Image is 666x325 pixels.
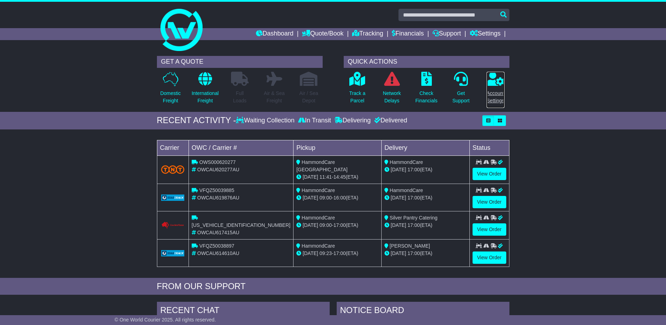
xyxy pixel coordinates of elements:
[384,166,467,173] div: (ETA)
[296,250,378,257] div: - (ETA)
[334,222,346,228] span: 17:00
[469,140,509,155] td: Status
[191,71,219,108] a: InternationalFreight
[157,140,189,155] td: Carrier
[302,187,335,193] span: HammondCare
[302,243,335,249] span: HammondCare
[344,56,509,68] div: QUICK ACTIONS
[189,140,293,155] td: OWC / Carrier #
[199,187,235,193] span: VFQZ50039885
[303,222,318,228] span: [DATE]
[157,281,509,292] div: FROM OUR SUPPORT
[303,195,318,200] span: [DATE]
[231,90,249,104] p: Full Loads
[192,222,290,228] span: [US_VEHICLE_IDENTIFICATION_NUMBER]
[302,215,335,221] span: HammondCare
[486,71,505,108] a: AccountSettings
[392,28,424,40] a: Financials
[303,250,318,256] span: [DATE]
[296,173,378,181] div: - (ETA)
[415,71,438,108] a: CheckFinancials
[473,196,506,208] a: View Order
[319,195,332,200] span: 09:00
[391,222,406,228] span: [DATE]
[473,168,506,180] a: View Order
[296,117,333,125] div: In Transit
[199,243,235,249] span: VFQZ50038897
[303,174,318,180] span: [DATE]
[256,28,294,40] a: Dashboard
[384,222,467,229] div: (ETA)
[452,71,470,108] a: GetSupport
[114,317,216,323] span: © One World Courier 2025. All rights reserved.
[391,195,406,200] span: [DATE]
[390,159,423,165] span: HammondCare
[470,28,501,40] a: Settings
[192,90,219,104] p: International Freight
[408,167,420,172] span: 17:00
[349,71,366,108] a: Track aParcel
[319,250,332,256] span: 09:23
[381,140,469,155] td: Delivery
[452,90,469,104] p: Get Support
[390,187,423,193] span: HammondCare
[294,140,382,155] td: Pickup
[337,302,509,321] div: NOTICE BOARD
[384,194,467,202] div: (ETA)
[382,71,401,108] a: NetworkDelays
[372,117,407,125] div: Delivered
[157,56,323,68] div: GET A QUOTE
[415,90,437,104] p: Check Financials
[334,250,346,256] span: 17:00
[157,115,236,126] div: RECENT ACTIVITY -
[197,167,239,172] span: OWCAU620277AU
[197,250,239,256] span: OWCAU614610AU
[319,174,332,180] span: 11:41
[197,195,239,200] span: OWCAU619876AU
[199,159,236,165] span: OWS000620277
[352,28,383,40] a: Tracking
[391,167,406,172] span: [DATE]
[161,195,184,201] img: GetCarrierServiceLogo
[264,90,285,104] p: Air & Sea Freight
[391,250,406,256] span: [DATE]
[384,250,467,257] div: (ETA)
[296,159,348,172] span: HammondCare [GEOGRAPHIC_DATA]
[487,90,505,104] p: Account Settings
[302,28,343,40] a: Quote/Book
[390,243,430,249] span: [PERSON_NAME]
[319,222,332,228] span: 09:00
[161,222,184,229] img: Couriers_Please.png
[433,28,461,40] a: Support
[157,302,330,321] div: RECENT CHAT
[333,117,372,125] div: Delivering
[161,165,184,174] img: TNT_Domestic.png
[299,90,318,104] p: Air / Sea Depot
[349,90,365,104] p: Track a Parcel
[408,250,420,256] span: 17:00
[334,174,346,180] span: 14:45
[296,222,378,229] div: - (ETA)
[236,117,296,125] div: Waiting Collection
[408,222,420,228] span: 17:00
[161,250,184,256] img: GetCarrierServiceLogo
[473,223,506,236] a: View Order
[383,90,401,104] p: Network Delays
[296,194,378,202] div: - (ETA)
[160,71,181,108] a: DomesticFreight
[334,195,346,200] span: 16:00
[390,215,437,221] span: Silver Pantry Catering
[408,195,420,200] span: 17:00
[197,230,239,235] span: OWCAU617415AU
[473,251,506,264] a: View Order
[160,90,180,104] p: Domestic Freight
